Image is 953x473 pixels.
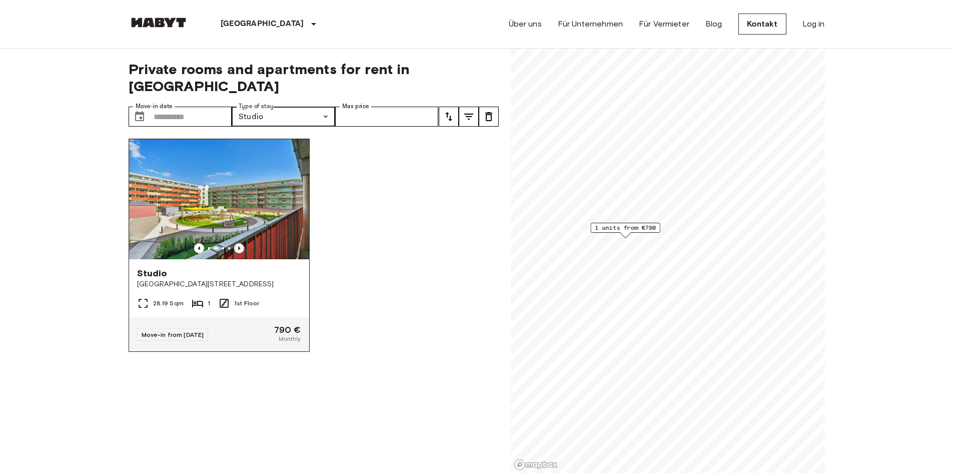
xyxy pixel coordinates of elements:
a: Für Vermieter [639,18,689,30]
button: tune [439,107,459,127]
button: Choose date [130,107,150,127]
div: Map marker [590,223,660,238]
a: Blog [705,18,722,30]
a: Über uns [509,18,542,30]
label: Type of stay [239,102,274,111]
span: Studio [137,267,168,279]
a: Mapbox logo [514,459,558,470]
button: tune [479,107,499,127]
span: [GEOGRAPHIC_DATA][STREET_ADDRESS] [137,279,301,289]
span: 790 € [274,325,301,334]
span: 28.19 Sqm [153,299,184,308]
label: Move-in date [136,102,173,111]
span: Move-in from [DATE] [142,331,204,338]
img: Habyt [129,18,189,28]
a: Log in [802,18,825,30]
img: Marketing picture of unit AT-21-001-012-01 [129,139,309,259]
div: Studio [232,107,335,127]
span: 1 [208,299,210,308]
label: Max price [342,102,369,111]
span: 1 units from €790 [595,223,656,232]
span: 1st Floor [234,299,259,308]
button: Previous image [234,243,244,253]
button: Previous image [194,243,204,253]
p: [GEOGRAPHIC_DATA] [221,18,304,30]
a: Für Unternehmen [558,18,623,30]
button: tune [459,107,479,127]
a: Kontakt [738,14,786,35]
a: Previous imagePrevious imageStudio[GEOGRAPHIC_DATA][STREET_ADDRESS]28.19 Sqm11st FloorMove-in fro... [129,139,310,352]
span: Monthly [279,334,301,343]
span: Private rooms and apartments for rent in [GEOGRAPHIC_DATA] [129,61,499,95]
